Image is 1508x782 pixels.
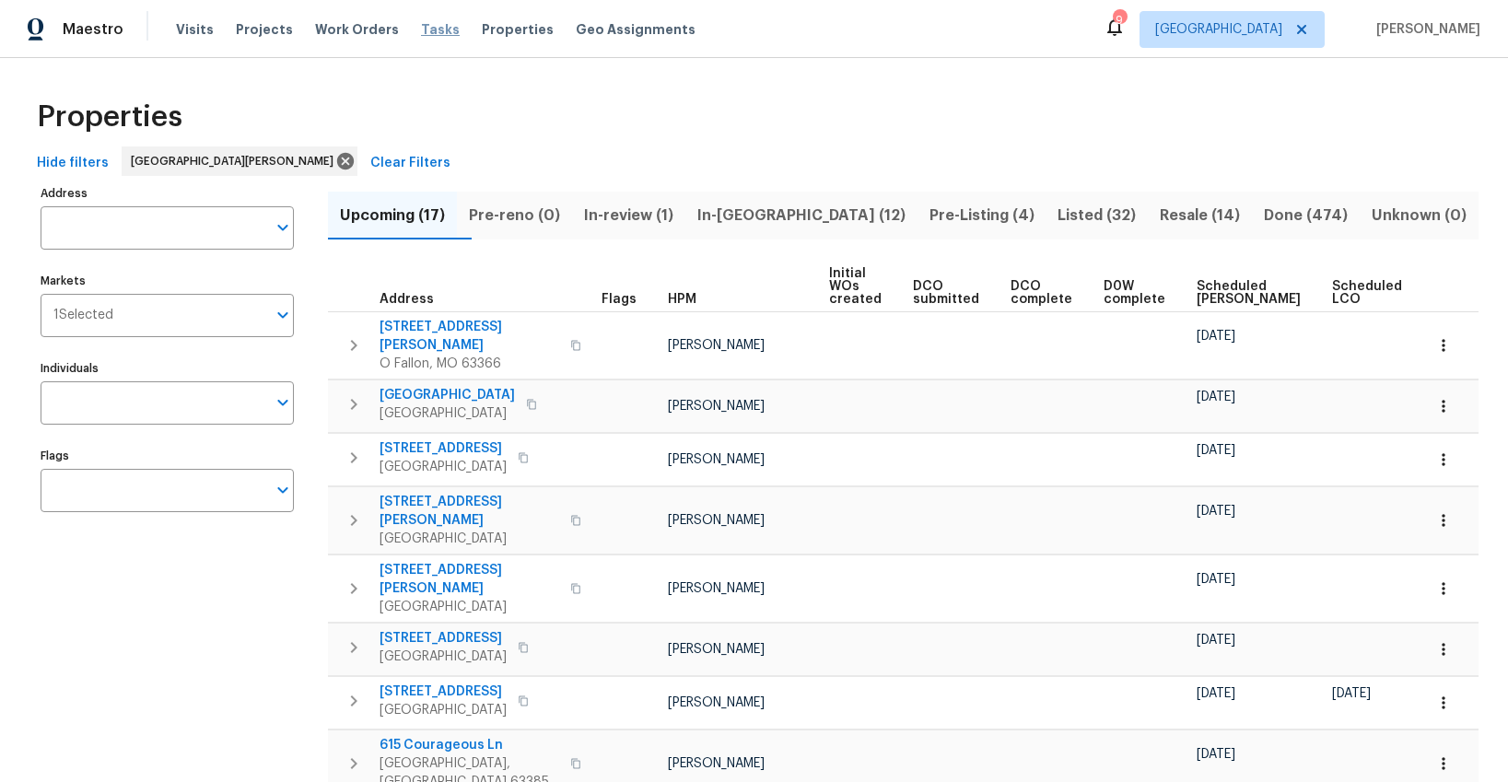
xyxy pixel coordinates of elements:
[1371,203,1467,228] span: Unknown (0)
[380,386,515,404] span: [GEOGRAPHIC_DATA]
[380,561,559,598] span: [STREET_ADDRESS][PERSON_NAME]
[1197,687,1235,700] span: [DATE]
[380,458,507,476] span: [GEOGRAPHIC_DATA]
[29,146,116,181] button: Hide filters
[576,20,696,39] span: Geo Assignments
[380,404,515,423] span: [GEOGRAPHIC_DATA]
[1197,391,1235,403] span: [DATE]
[339,203,446,228] span: Upcoming (17)
[1113,11,1126,29] div: 9
[122,146,357,176] div: [GEOGRAPHIC_DATA][PERSON_NAME]
[668,339,765,352] span: [PERSON_NAME]
[270,215,296,240] button: Open
[1197,280,1301,306] span: Scheduled [PERSON_NAME]
[37,108,182,126] span: Properties
[929,203,1035,228] span: Pre-Listing (4)
[668,643,765,656] span: [PERSON_NAME]
[53,308,113,323] span: 1 Selected
[829,267,882,306] span: Initial WOs created
[380,530,559,548] span: [GEOGRAPHIC_DATA]
[421,23,460,36] span: Tasks
[1197,330,1235,343] span: [DATE]
[696,203,906,228] span: In-[GEOGRAPHIC_DATA] (12)
[315,20,399,39] span: Work Orders
[236,20,293,39] span: Projects
[176,20,214,39] span: Visits
[63,20,123,39] span: Maestro
[363,146,458,181] button: Clear Filters
[41,275,294,286] label: Markets
[668,514,765,527] span: [PERSON_NAME]
[270,390,296,415] button: Open
[380,318,559,355] span: [STREET_ADDRESS][PERSON_NAME]
[1159,203,1241,228] span: Resale (14)
[380,648,507,666] span: [GEOGRAPHIC_DATA]
[380,683,507,701] span: [STREET_ADDRESS]
[380,493,559,530] span: [STREET_ADDRESS][PERSON_NAME]
[602,293,637,306] span: Flags
[380,736,559,754] span: 615 Courageous Ln
[37,152,109,175] span: Hide filters
[1057,203,1137,228] span: Listed (32)
[1011,280,1072,306] span: DCO complete
[668,582,765,595] span: [PERSON_NAME]
[380,701,507,719] span: [GEOGRAPHIC_DATA]
[1197,573,1235,586] span: [DATE]
[583,203,674,228] span: In-review (1)
[668,453,765,466] span: [PERSON_NAME]
[1332,280,1402,306] span: Scheduled LCO
[1104,280,1165,306] span: D0W complete
[380,629,507,648] span: [STREET_ADDRESS]
[1197,748,1235,761] span: [DATE]
[913,280,979,306] span: DCO submitted
[668,696,765,709] span: [PERSON_NAME]
[668,293,696,306] span: HPM
[380,355,559,373] span: O Fallon, MO 63366
[41,450,294,461] label: Flags
[41,188,294,199] label: Address
[668,757,765,770] span: [PERSON_NAME]
[380,598,559,616] span: [GEOGRAPHIC_DATA]
[1263,203,1349,228] span: Done (474)
[270,302,296,328] button: Open
[1197,634,1235,647] span: [DATE]
[270,477,296,503] button: Open
[131,152,341,170] span: [GEOGRAPHIC_DATA][PERSON_NAME]
[468,203,561,228] span: Pre-reno (0)
[380,293,434,306] span: Address
[1197,444,1235,457] span: [DATE]
[482,20,554,39] span: Properties
[370,152,450,175] span: Clear Filters
[668,400,765,413] span: [PERSON_NAME]
[1332,687,1371,700] span: [DATE]
[41,363,294,374] label: Individuals
[1155,20,1282,39] span: [GEOGRAPHIC_DATA]
[1369,20,1480,39] span: [PERSON_NAME]
[380,439,507,458] span: [STREET_ADDRESS]
[1197,505,1235,518] span: [DATE]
